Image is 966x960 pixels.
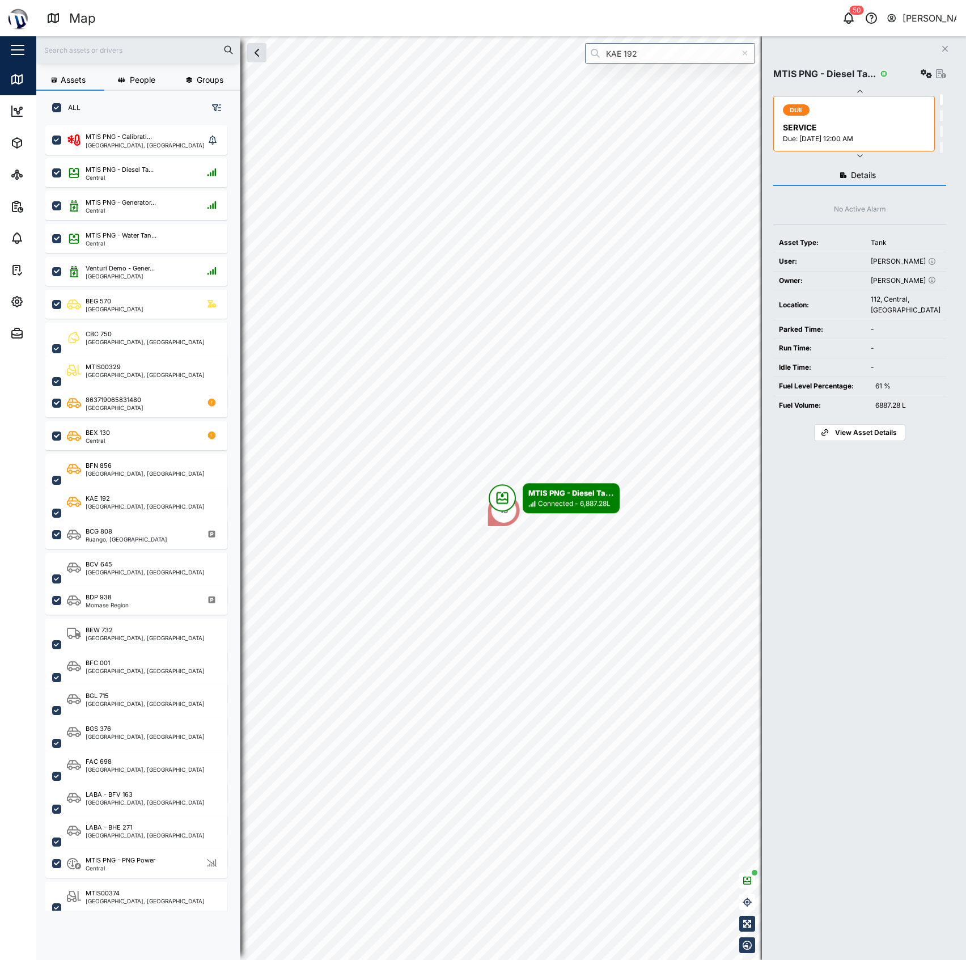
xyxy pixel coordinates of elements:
[86,231,156,240] div: MTIS PNG - Water Tan...
[538,498,611,509] div: Connected - 6,887.28L
[779,343,859,354] div: Run Time:
[86,800,205,805] div: [GEOGRAPHIC_DATA], [GEOGRAPHIC_DATA]
[86,757,112,767] div: FAC 698
[86,898,205,904] div: [GEOGRAPHIC_DATA], [GEOGRAPHIC_DATA]
[86,832,205,838] div: [GEOGRAPHIC_DATA], [GEOGRAPHIC_DATA]
[86,471,205,476] div: [GEOGRAPHIC_DATA], [GEOGRAPHIC_DATA]
[835,425,897,441] span: View Asset Details
[86,273,155,279] div: [GEOGRAPHIC_DATA]
[850,6,864,15] div: 50
[783,121,927,134] div: SERVICE
[86,405,143,411] div: [GEOGRAPHIC_DATA]
[86,560,112,569] div: BCV 645
[871,294,940,315] div: 112, Central, [GEOGRAPHIC_DATA]
[86,395,141,405] div: 863719065831480
[86,602,129,608] div: Momase Region
[779,276,859,286] div: Owner:
[86,668,205,674] div: [GEOGRAPHIC_DATA], [GEOGRAPHIC_DATA]
[487,493,521,527] div: Map marker
[86,132,152,142] div: MTIS PNG - Calibrati...
[86,461,112,471] div: BFN 856
[851,171,876,179] span: Details
[779,300,859,311] div: Location:
[86,856,155,865] div: MTIS PNG - PNG Power
[86,329,112,339] div: CBC 750
[86,527,112,536] div: BCG 808
[86,823,132,832] div: LABA - BHE 271
[29,295,70,308] div: Settings
[875,381,940,392] div: 61 %
[43,41,234,58] input: Search assets or drivers
[834,204,886,215] div: No Active Alarm
[779,238,859,248] div: Asset Type:
[86,297,111,306] div: BEG 570
[86,142,205,148] div: [GEOGRAPHIC_DATA], [GEOGRAPHIC_DATA]
[585,43,755,64] input: Search by People, Asset, Geozone or Place
[86,362,121,372] div: MTIS00329
[779,256,859,267] div: User:
[29,168,57,181] div: Sites
[86,165,154,175] div: MTIS PNG - Diesel Ta...
[779,362,859,373] div: Idle Time:
[86,536,167,542] div: Ruango, [GEOGRAPHIC_DATA]
[783,134,927,145] div: Due: [DATE] 12:00 AM
[86,593,112,602] div: BDP 938
[6,6,31,31] img: Main Logo
[779,324,859,335] div: Parked Time:
[29,200,68,213] div: Reports
[61,103,80,112] label: ALL
[86,339,205,345] div: [GEOGRAPHIC_DATA], [GEOGRAPHIC_DATA]
[903,11,957,26] div: [PERSON_NAME]
[86,734,205,739] div: [GEOGRAPHIC_DATA], [GEOGRAPHIC_DATA]
[790,105,803,115] span: DUE
[86,372,205,378] div: [GEOGRAPHIC_DATA], [GEOGRAPHIC_DATA]
[86,438,110,443] div: Central
[871,276,940,286] div: [PERSON_NAME]
[86,494,110,504] div: KAE 192
[29,73,55,86] div: Map
[86,691,109,701] div: BGL 715
[86,724,111,734] div: BGS 376
[86,428,110,438] div: BEX 130
[86,790,133,800] div: LABA - BFV 163
[86,240,156,246] div: Central
[86,865,155,871] div: Central
[61,76,86,84] span: Assets
[86,175,154,180] div: Central
[86,569,205,575] div: [GEOGRAPHIC_DATA], [GEOGRAPHIC_DATA]
[86,658,110,668] div: BFC 001
[871,343,940,354] div: -
[86,625,113,635] div: BEW 732
[871,238,940,248] div: Tank
[29,232,65,244] div: Alarms
[29,327,63,340] div: Admin
[69,9,96,28] div: Map
[86,504,205,509] div: [GEOGRAPHIC_DATA], [GEOGRAPHIC_DATA]
[871,362,940,373] div: -
[36,36,966,960] canvas: Map
[499,504,508,517] div: 15
[29,264,61,276] div: Tasks
[197,76,223,84] span: Groups
[86,635,205,641] div: [GEOGRAPHIC_DATA], [GEOGRAPHIC_DATA]
[814,424,905,441] a: View Asset Details
[871,324,940,335] div: -
[86,889,120,898] div: MTIS00374
[86,767,205,772] div: [GEOGRAPHIC_DATA], [GEOGRAPHIC_DATA]
[86,701,205,707] div: [GEOGRAPHIC_DATA], [GEOGRAPHIC_DATA]
[779,400,864,411] div: Fuel Volume:
[779,381,864,392] div: Fuel Level Percentage:
[773,67,876,81] div: MTIS PNG - Diesel Ta...
[86,306,143,312] div: [GEOGRAPHIC_DATA]
[86,198,156,208] div: MTIS PNG - Generator...
[29,137,65,149] div: Assets
[489,483,620,513] div: Map marker
[875,400,940,411] div: 6887.28 L
[130,76,155,84] span: People
[86,208,156,213] div: Central
[528,487,614,498] div: MTIS PNG - Diesel Ta...
[871,256,940,267] div: [PERSON_NAME]
[29,105,80,117] div: Dashboard
[86,264,155,273] div: Venturi Demo - Gener...
[45,121,240,951] div: grid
